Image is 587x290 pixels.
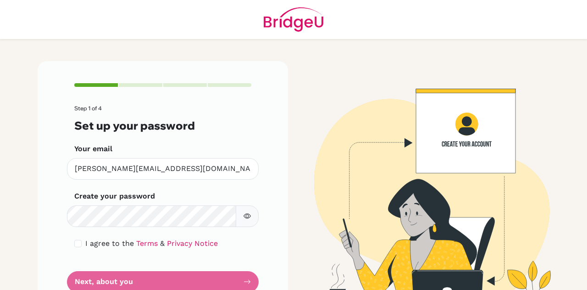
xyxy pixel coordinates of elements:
[74,119,251,132] h3: Set up your password
[74,143,112,154] label: Your email
[136,239,158,248] a: Terms
[74,191,155,202] label: Create your password
[85,239,134,248] span: I agree to the
[160,239,165,248] span: &
[74,105,102,112] span: Step 1 of 4
[67,158,259,180] input: Insert your email*
[167,239,218,248] a: Privacy Notice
